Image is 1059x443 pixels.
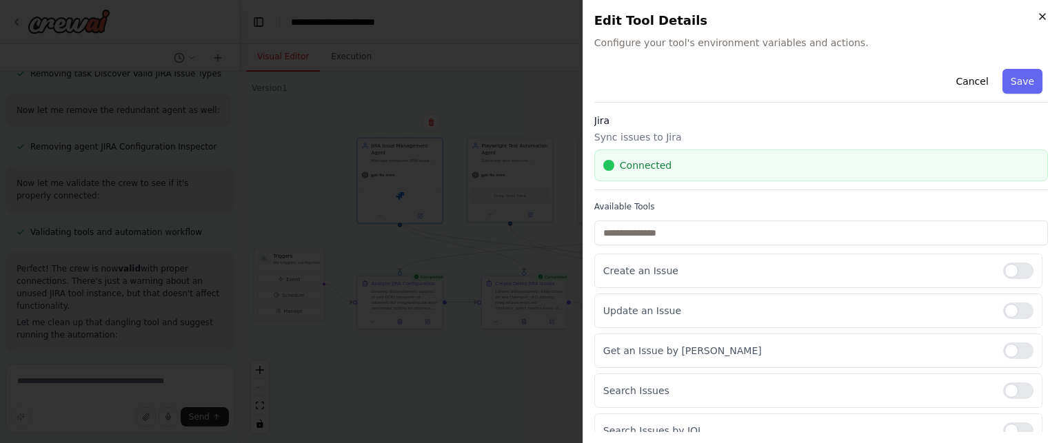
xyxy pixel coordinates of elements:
[620,158,672,172] span: Connected
[603,264,992,278] p: Create an Issue
[603,424,992,437] p: Search Issues by JQL
[603,344,992,358] p: Get an Issue by [PERSON_NAME]
[1002,69,1042,94] button: Save
[947,69,996,94] button: Cancel
[594,201,1048,212] label: Available Tools
[603,384,992,398] p: Search Issues
[594,36,1048,50] span: Configure your tool's environment variables and actions.
[594,11,1048,30] h2: Edit Tool Details
[594,114,1048,127] h3: Jira
[594,130,1048,144] p: Sync issues to Jira
[603,304,992,318] p: Update an Issue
